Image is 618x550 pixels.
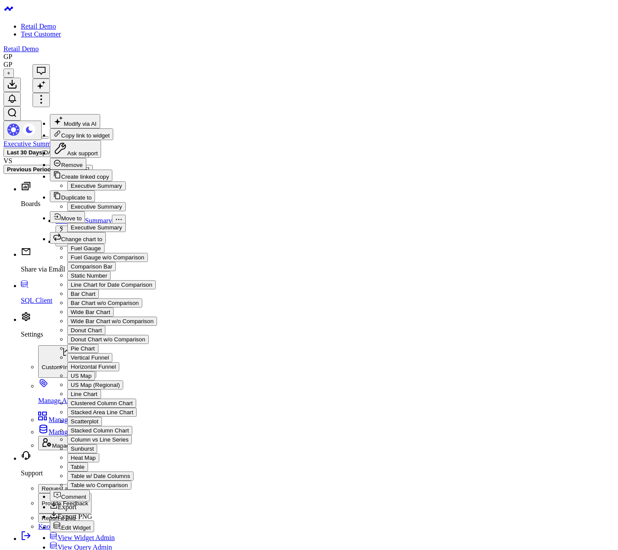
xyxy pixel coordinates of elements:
p: Settings [21,331,615,338]
button: Wide Bar Chart w/o Comparison [67,317,157,326]
button: Static Number [67,271,111,280]
button: Line Chart for Date Comparison [67,280,156,289]
button: Bar Chart w/o Comparison [67,298,142,308]
button: Stacked Area Line Chart [67,408,137,417]
a: Export PNG [50,513,92,520]
p: Share via Email [21,265,615,273]
div: VS [3,157,615,165]
button: Sunburst [67,444,97,453]
button: Executive Summary [67,181,126,190]
button: + [3,69,14,78]
button: US Map [67,371,95,380]
div: GP [3,61,12,69]
b: Previous Period [7,166,51,173]
button: Vertical Funnel [67,353,112,362]
button: Executive Summary [67,223,126,232]
button: Donut Chart w/o Comparison [67,335,149,344]
a: Retail Demo [3,45,39,52]
button: Comparison Bar [67,262,116,271]
button: Open search [3,106,21,121]
button: Table w/ Date Columns [67,471,134,481]
a: Retail Demo [21,23,56,30]
button: Table w/o Comparison [67,481,131,490]
button: Edit Widget [50,521,94,532]
a: Export [50,503,77,511]
button: Column vs Line Series [67,435,132,444]
button: Last 30 Days[DATE]-[DATE] [3,148,84,157]
button: Pie Chart [67,344,98,353]
button: US Map (Regional) [67,380,123,390]
a: SQL Client [21,282,615,304]
div: GP [3,53,12,61]
button: Bar Chart [67,289,99,298]
button: Create linked copy [50,170,112,181]
button: Comment [50,490,90,501]
button: Change chart to [50,232,106,244]
button: Move to [50,211,85,223]
a: Executive Summary [3,140,60,147]
button: Wide Bar Chart [67,308,114,317]
button: Donut Chart [67,326,105,335]
button: Clustered Column Chart [67,399,136,408]
button: Duplicate to [50,190,95,202]
a: View Widget Admin [50,534,114,541]
button: Fuel Gauge [67,244,105,253]
button: Fuel Gauge w/o Comparison [67,253,148,262]
p: SQL Client [21,297,615,304]
span: + [7,70,10,76]
button: Stacked Column Chart [67,426,132,435]
button: Modify via AI [50,114,100,128]
button: Previous Period[DATE]-[DATE] [3,165,93,174]
button: Remove [50,158,86,170]
a: Test Customer [21,30,61,38]
button: Ask support [50,140,101,158]
button: Table [67,462,88,471]
button: Executive Summary [67,202,126,211]
button: Line Chart [67,390,101,399]
button: Copy link to widget [50,128,113,140]
p: Boards [21,200,615,208]
p: Support [21,469,615,477]
button: Horizontal Funnel [67,362,119,371]
b: Last 30 Days [7,149,43,156]
button: Scatterplot [67,417,102,426]
button: Heat Map [67,453,99,462]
